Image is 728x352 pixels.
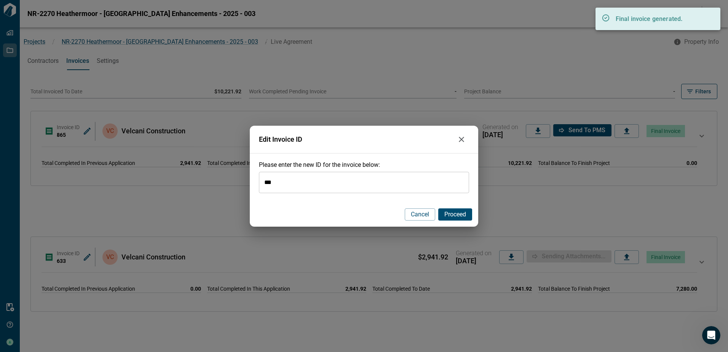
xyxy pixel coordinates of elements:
span: Proceed [444,211,466,218]
button: Proceed [438,208,472,221]
button: Cancel [405,208,435,221]
iframe: Intercom live chat [702,326,720,344]
span: Edit Invoice ID [259,136,454,143]
p: Final invoice generated. [616,14,707,24]
span: Cancel [411,211,429,218]
span: Please enter the new ID for the invoice below: [259,161,380,168]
